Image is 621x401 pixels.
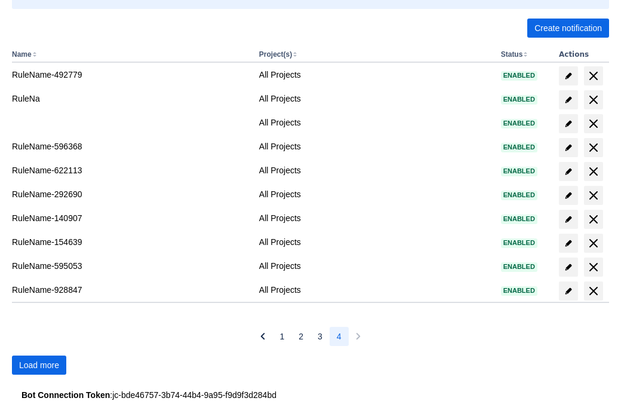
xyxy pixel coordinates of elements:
div: RuleName-154639 [12,236,250,248]
button: Next [349,327,368,346]
button: Create notification [527,19,609,38]
span: 2 [299,327,303,346]
div: RuleNa [12,93,250,105]
button: Previous [253,327,272,346]
span: delete [586,236,601,250]
span: delete [586,93,601,107]
div: All Projects [259,284,491,296]
span: edit [564,262,573,272]
span: Enabled [501,216,537,222]
div: All Projects [259,69,491,81]
strong: Bot Connection Token [21,390,110,400]
button: Load more [12,356,66,375]
div: : jc-bde46757-3b74-44b4-9a95-f9d9f3d284bd [21,389,600,401]
span: Enabled [501,144,537,151]
button: Page 1 [272,327,291,346]
span: edit [564,71,573,81]
span: 4 [337,327,342,346]
div: RuleName-140907 [12,212,250,224]
div: All Projects [259,212,491,224]
span: Enabled [501,240,537,246]
span: Enabled [501,96,537,103]
div: All Projects [259,140,491,152]
span: delete [586,188,601,203]
span: 3 [318,327,322,346]
span: delete [586,69,601,83]
span: delete [586,284,601,298]
span: edit [564,143,573,152]
button: Page 4 [330,327,349,346]
span: edit [564,119,573,128]
span: delete [586,140,601,155]
div: All Projects [259,260,491,272]
div: All Projects [259,93,491,105]
span: edit [564,167,573,176]
div: All Projects [259,188,491,200]
span: Enabled [501,120,537,127]
span: delete [586,212,601,226]
span: 1 [279,327,284,346]
span: delete [586,117,601,131]
span: delete [586,260,601,274]
button: Page 2 [291,327,310,346]
span: edit [564,238,573,248]
div: All Projects [259,164,491,176]
span: Enabled [501,287,537,294]
span: edit [564,215,573,224]
span: Enabled [501,72,537,79]
div: All Projects [259,236,491,248]
th: Actions [554,47,609,63]
button: Project(s) [259,50,292,59]
span: edit [564,191,573,200]
nav: Pagination [253,327,367,346]
div: RuleName-928847 [12,284,250,296]
span: edit [564,286,573,296]
span: Load more [19,356,59,375]
button: Page 3 [310,327,330,346]
div: All Projects [259,117,491,128]
div: RuleName-595053 [12,260,250,272]
span: Create notification [534,19,602,38]
div: RuleName-596368 [12,140,250,152]
div: RuleName-622113 [12,164,250,176]
span: Enabled [501,192,537,198]
span: Enabled [501,168,537,175]
span: edit [564,95,573,105]
span: delete [586,164,601,179]
button: Status [501,50,523,59]
div: RuleName-492779 [12,69,250,81]
button: Name [12,50,32,59]
div: RuleName-292690 [12,188,250,200]
span: Enabled [501,264,537,270]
